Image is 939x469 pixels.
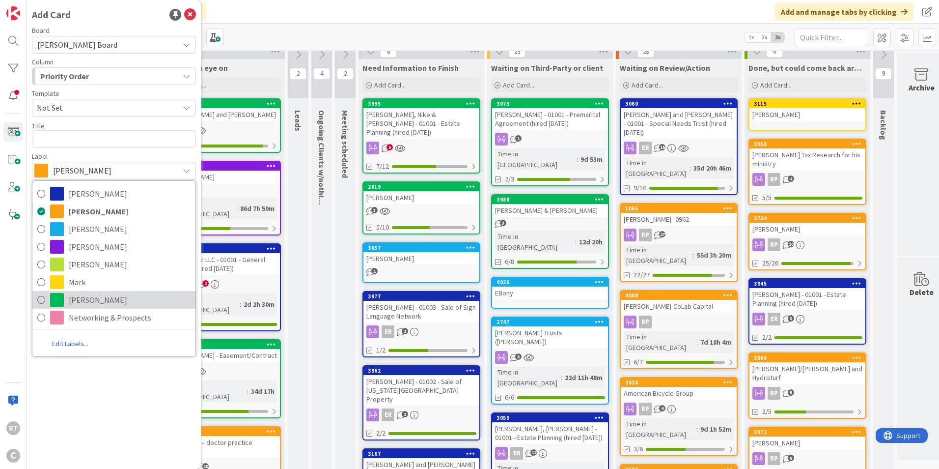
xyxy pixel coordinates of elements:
div: 2747[PERSON_NAME] Trusts ([PERSON_NAME]) [492,318,608,348]
div: 3144 [164,340,280,349]
div: 3060 [621,99,737,108]
div: 1065 [621,204,737,213]
span: Ongoing Clients w/nothing ATM [317,110,327,223]
div: 4016 [164,244,280,253]
div: 3128Pride, Cara -- doctor practice purchase [164,427,280,458]
div: 3144[PERSON_NAME] - Easement/Contract [164,340,280,362]
div: ER [363,325,479,338]
div: Delete [910,286,934,298]
span: 5 [788,389,794,396]
div: 3995 [368,100,479,107]
div: 3945 [749,279,865,288]
div: RP [639,316,652,328]
span: [PERSON_NAME] [69,239,191,254]
a: 2739[PERSON_NAME]RP25/26 [748,213,866,270]
div: [PERSON_NAME], [PERSON_NAME] - 01001 - Estate Planning (hired [DATE]) [492,422,608,444]
div: Time in [GEOGRAPHIC_DATA] [495,148,577,170]
div: 3128 [168,428,280,435]
div: 3057 [363,243,479,252]
div: 4008[PERSON_NAME]-CoLab Capital [621,291,737,313]
div: 3066 [754,354,865,361]
div: Time in [GEOGRAPHIC_DATA] [167,198,236,219]
div: 1065 [625,205,737,212]
div: 4016Goal Electric LLC - 01001 - General Business (hired [DATE]) [164,244,280,275]
div: 3075[PERSON_NAME] - 01001 - Premarital Agreement (hired [DATE]) [492,99,608,130]
div: 3962[PERSON_NAME] - 01002 - Sale of [US_STATE][GEOGRAPHIC_DATA] Property [363,366,479,406]
div: Archive [909,82,935,93]
span: 22/27 [634,270,650,280]
div: 3115[PERSON_NAME] [749,99,865,121]
span: : [690,163,691,174]
span: : [575,236,577,247]
a: 3995[PERSON_NAME], Nike & [PERSON_NAME] - 01001 - Estate Planning (hired [DATE])7/12 [362,98,480,174]
div: [PERSON_NAME] [164,171,280,183]
div: ER [363,409,479,421]
span: Not Set [37,101,171,114]
input: Quick Filter... [795,29,868,46]
span: 3x [771,32,784,42]
div: 3059 [497,414,608,421]
div: [PERSON_NAME] - 01001 - Premarital Agreement (hired [DATE]) [492,108,608,130]
span: 2 [337,68,354,80]
a: 2626American Bicycle GroupRPTime in [GEOGRAPHIC_DATA]:9d 1h 52m3/6 [620,377,738,456]
span: 5 [515,353,522,360]
span: 3 [371,207,378,213]
span: Support [21,1,45,13]
a: 4026EBony [491,277,609,309]
div: 2972 [749,428,865,437]
span: Waiting on Review/Action [620,63,710,73]
span: 2 [290,68,306,80]
span: Label [32,153,48,160]
div: C [6,449,20,463]
div: 34d 17h [249,386,277,397]
div: RP [621,403,737,415]
div: 3148 [168,100,280,107]
div: 2739 [754,215,865,222]
span: 1 [402,328,408,334]
span: Add Card... [760,81,792,89]
a: 3958[PERSON_NAME] Tax Research for his ministryRP5/5 [748,139,866,205]
span: Done, but could come back around [748,63,866,73]
div: 3128 [164,427,280,436]
div: ER [621,142,737,154]
div: Add and manage tabs by clicking [775,3,913,21]
div: 3075 [497,100,608,107]
div: 4008 [621,291,737,300]
div: 3148[PERSON_NAME] and [PERSON_NAME] [164,99,280,121]
div: 3958 [754,141,865,147]
div: ER [492,447,608,460]
div: [PERSON_NAME] - 01001 - Estate Planning (hired [DATE]) [749,288,865,310]
span: 1x [745,32,758,42]
span: 3/6 [634,444,643,454]
span: Networking & Prospects [69,310,191,325]
div: Time in [GEOGRAPHIC_DATA] [167,293,240,315]
span: 1 [515,135,522,142]
a: 3977[PERSON_NAME] - 01003 - Sale of Sign Language NetworkER1/2 [362,291,480,357]
span: 15 [659,144,665,150]
div: [PERSON_NAME] [363,252,479,265]
div: [PERSON_NAME]--0962 [621,213,737,226]
div: 3075 [492,99,608,108]
span: [PERSON_NAME] Board [37,40,117,50]
a: Networking & Prospects [32,309,195,326]
div: 3988[PERSON_NAME] & [PERSON_NAME] [492,195,608,217]
span: 3 [788,315,794,322]
div: 3144 [168,341,280,348]
div: ER [749,313,865,325]
div: RP [639,403,652,415]
div: 3945 [754,280,865,287]
div: RP [639,229,652,241]
a: 2747[PERSON_NAME] Trusts ([PERSON_NAME])Time in [GEOGRAPHIC_DATA]:22d 11h 48m6/6 [491,317,609,405]
span: Waiting on Third-Party or client [491,63,603,73]
a: 3075[PERSON_NAME] - 01001 - Premarital Agreement (hired [DATE])Time in [GEOGRAPHIC_DATA]:9d 53m2/3 [491,98,609,186]
a: 1065[PERSON_NAME]--0962RPTime in [GEOGRAPHIC_DATA]:55d 3h 20m22/27 [620,203,738,282]
div: [PERSON_NAME] [749,108,865,121]
span: 5/10 [376,222,389,233]
div: [PERSON_NAME] - 01002 - Sale of [US_STATE][GEOGRAPHIC_DATA] Property [363,375,479,406]
span: [PERSON_NAME] [69,204,191,219]
div: 3066[PERSON_NAME]/[PERSON_NAME] and Hydroturf [749,353,865,384]
div: 3958[PERSON_NAME] Tax Research for his ministry [749,140,865,170]
div: [PERSON_NAME] & [PERSON_NAME] [492,204,608,217]
span: 1 [371,268,378,274]
span: : [561,372,562,383]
